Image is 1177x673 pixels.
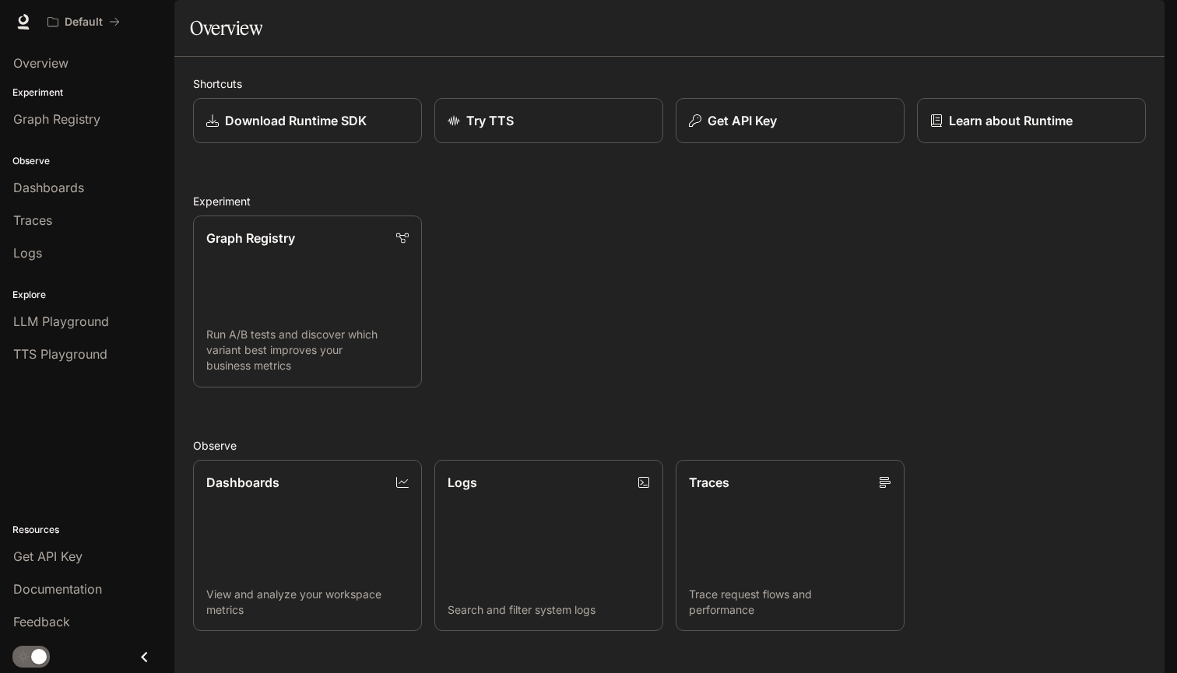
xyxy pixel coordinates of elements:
[193,460,422,632] a: DashboardsView and analyze your workspace metrics
[708,111,777,130] p: Get API Key
[65,16,103,29] p: Default
[676,98,905,143] button: Get API Key
[206,587,409,618] p: View and analyze your workspace metrics
[676,460,905,632] a: TracesTrace request flows and performance
[206,327,409,373] p: Run A/B tests and discover which variant best improves your business metrics
[193,75,1146,92] h2: Shortcuts
[434,98,663,143] a: Try TTS
[193,98,422,143] a: Download Runtime SDK
[193,193,1146,209] h2: Experiment
[448,602,650,618] p: Search and filter system logs
[448,473,477,492] p: Logs
[689,473,729,492] p: Traces
[917,98,1146,143] a: Learn about Runtime
[206,473,279,492] p: Dashboards
[689,587,891,618] p: Trace request flows and performance
[225,111,367,130] p: Download Runtime SDK
[949,111,1073,130] p: Learn about Runtime
[190,12,262,44] h1: Overview
[206,229,295,247] p: Graph Registry
[193,216,422,387] a: Graph RegistryRun A/B tests and discover which variant best improves your business metrics
[466,111,514,130] p: Try TTS
[434,460,663,632] a: LogsSearch and filter system logs
[193,437,1146,454] h2: Observe
[40,6,127,37] button: All workspaces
